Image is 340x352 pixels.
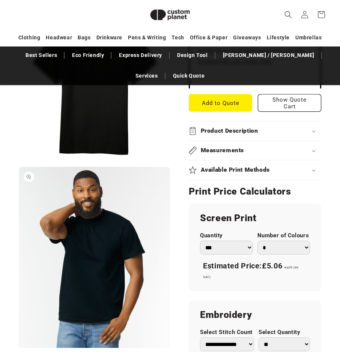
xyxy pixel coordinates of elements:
[200,329,254,336] label: Select Stitch Count
[22,49,61,62] a: Best Sellers
[172,31,184,44] a: Tech
[46,31,72,44] a: Headwear
[169,69,209,82] a: Quick Quote
[201,147,244,154] h2: Measurements
[189,186,321,198] h2: Print Price Calculators
[200,309,310,321] h2: Embroidery
[201,127,258,135] h2: Product Description
[128,31,166,44] a: Pens & Writing
[262,261,282,270] span: £5.06
[78,31,90,44] a: Bags
[68,49,108,62] a: Eco Friendly
[203,265,299,279] span: each (ex VAT)
[190,31,227,44] a: Office & Paper
[96,31,122,44] a: Drinkware
[200,232,253,239] label: Quantity
[280,6,296,23] summary: Search
[233,31,261,44] a: Giveaways
[189,94,252,112] button: Add to Quote
[189,160,321,180] summary: Available Print Methods
[258,94,321,112] button: Show Quote Cart
[144,3,196,27] img: Custom Planet
[132,69,162,82] a: Services
[18,31,41,44] a: Clothing
[115,49,166,62] a: Express Delivery
[19,11,170,348] media-gallery: Gallery Viewer
[295,31,322,44] a: Umbrellas
[189,121,321,141] summary: Product Description
[201,166,270,174] h2: Available Print Methods
[173,49,212,62] a: Design Tool
[215,271,340,352] iframe: Chat Widget
[267,31,290,44] a: Lifestyle
[189,141,321,160] summary: Measurements
[257,232,310,239] label: Number of Colours
[219,49,318,62] a: [PERSON_NAME] / [PERSON_NAME]
[200,212,310,224] h2: Screen Print
[200,258,310,283] div: Estimated Price:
